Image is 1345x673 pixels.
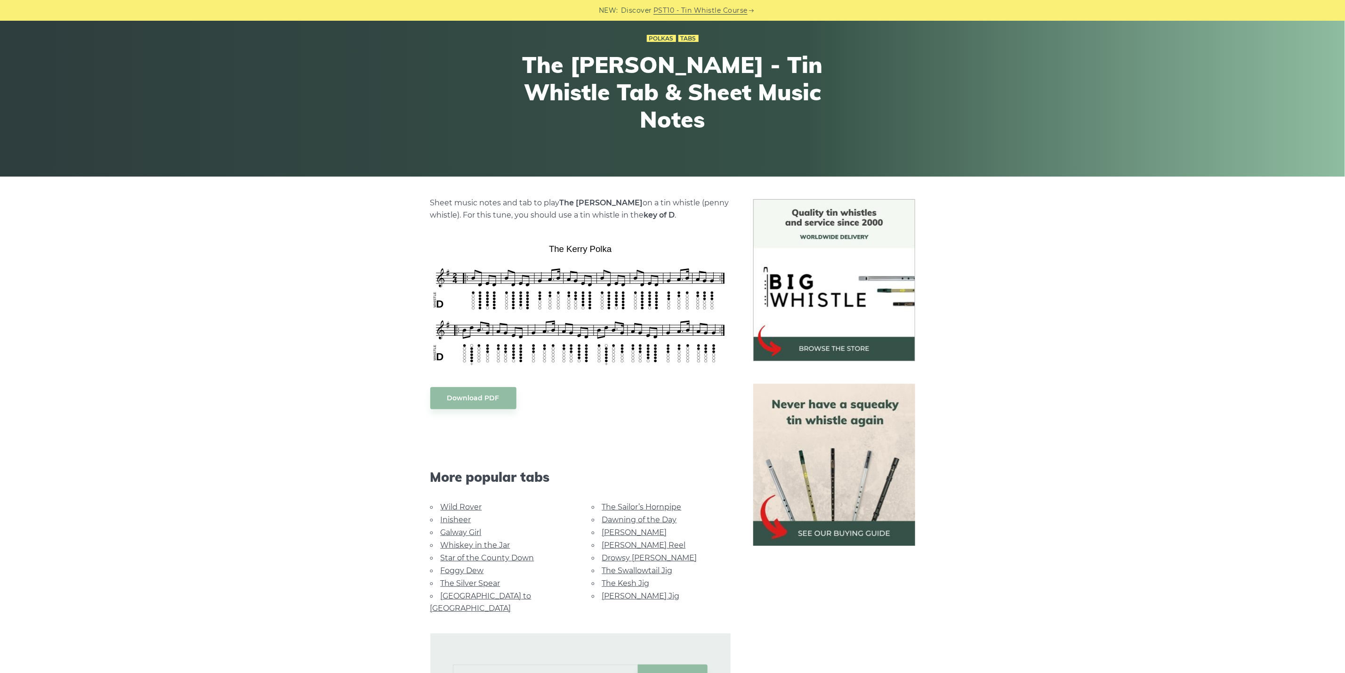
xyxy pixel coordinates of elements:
[602,503,682,511] a: The Sailor’s Hornpipe
[753,199,915,361] img: BigWhistle Tin Whistle Store
[602,553,697,562] a: Drowsy [PERSON_NAME]
[430,469,731,485] span: More popular tabs
[441,579,500,588] a: The Silver Spear
[653,5,748,16] a: PST10 - Tin Whistle Course
[753,384,915,546] img: tin whistle buying guide
[441,503,482,511] a: Wild Rover
[441,515,471,524] a: Inisheer
[599,5,618,16] span: NEW:
[430,387,516,409] a: Download PDF
[644,211,675,219] strong: key of D
[430,592,532,613] a: [GEOGRAPHIC_DATA] to [GEOGRAPHIC_DATA]
[430,197,731,221] p: Sheet music notes and tab to play on a tin whistle (penny whistle). For this tune, you should use...
[602,592,680,600] a: [PERSON_NAME] Jig
[560,198,643,207] strong: The [PERSON_NAME]
[441,541,510,550] a: Whiskey in the Jar
[441,553,534,562] a: Star of the County Down
[647,35,676,42] a: Polkas
[602,528,667,537] a: [PERSON_NAME]
[602,541,686,550] a: [PERSON_NAME] Reel
[441,566,484,575] a: Foggy Dew
[602,579,650,588] a: The Kesh Jig
[430,241,731,368] img: The Kerry Polka Tin Whistle Tab & Sheet Music
[602,515,677,524] a: Dawning of the Day
[602,566,673,575] a: The Swallowtail Jig
[441,528,482,537] a: Galway Girl
[621,5,652,16] span: Discover
[678,35,699,42] a: Tabs
[499,51,846,133] h1: The [PERSON_NAME] - Tin Whistle Tab & Sheet Music Notes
